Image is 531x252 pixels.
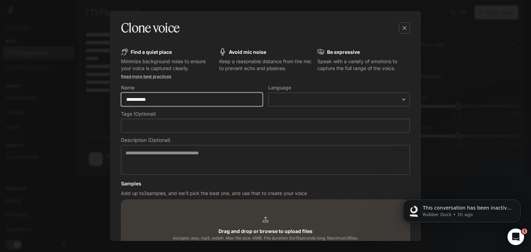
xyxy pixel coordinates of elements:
p: Tags (Optional) [121,112,156,116]
a: Read more best practices [121,74,171,79]
p: Name [121,85,134,90]
p: Keep a reasonable distance from the mic to prevent echo and plosives. [219,58,312,72]
span: Accepts: wav, mp3, webm. Max file size: 4MB. File duration 5 to 15 seconds long. Maximum 3 files. [173,235,358,242]
p: Speak with a variety of emotions to capture the full range of the voice. [317,58,410,72]
h6: Samples [121,180,410,187]
iframe: Intercom live chat [507,229,524,245]
div: ​ [269,96,410,103]
iframe: Intercom notifications message [393,185,531,233]
p: Minimize background noise to ensure your voice is captured clearly. [121,58,214,72]
b: Be expressive [327,49,360,55]
p: Language [268,85,291,90]
b: Drag and drop or browse to upload files [218,228,313,234]
span: This conversation has been inactive for 30 minutes. I will close it. If you have any questions, p... [30,20,119,60]
b: Find a quiet place [131,49,172,55]
span: 1 [522,229,527,234]
p: Description (Optional) [121,138,170,143]
p: Add up to 3 samples, and we'll pick the best one, and use that to create your voice [121,190,410,197]
p: Message from Rubber Duck, sent 1h ago [30,27,119,33]
b: Avoid mic noise [229,49,266,55]
h5: Clone voice [121,19,179,37]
